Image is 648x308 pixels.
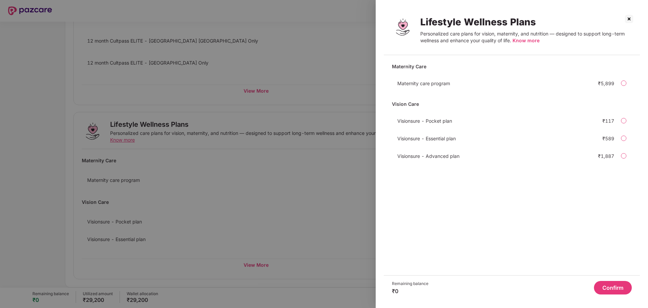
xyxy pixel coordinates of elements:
div: Lifestyle Wellness Plans [420,16,632,28]
div: ₹0 [392,288,428,294]
span: Visionsure - Pocket plan [397,118,452,124]
div: ₹117 [602,118,614,124]
img: Lifestyle Wellness Plans [392,16,414,38]
button: Confirm [594,281,632,294]
span: Maternity care program [397,80,450,86]
span: Know more [513,38,540,43]
div: Remaining balance [392,281,428,286]
div: ₹5,899 [598,80,614,86]
div: ₹1,887 [598,153,614,159]
div: Maternity Care [392,61,632,72]
span: Visionsure - Essential plan [397,136,456,141]
div: Vision Care [392,98,632,110]
span: Visionsure - Advanced plan [397,153,459,159]
div: ₹589 [602,136,614,141]
img: svg+xml;base64,PHN2ZyBpZD0iQ3Jvc3MtMzJ4MzIiIHhtbG5zPSJodHRwOi8vd3d3LnczLm9yZy8yMDAwL3N2ZyIgd2lkdG... [624,14,634,24]
div: Personalized care plans for vision, maternity, and nutrition — designed to support long-term well... [420,30,632,44]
